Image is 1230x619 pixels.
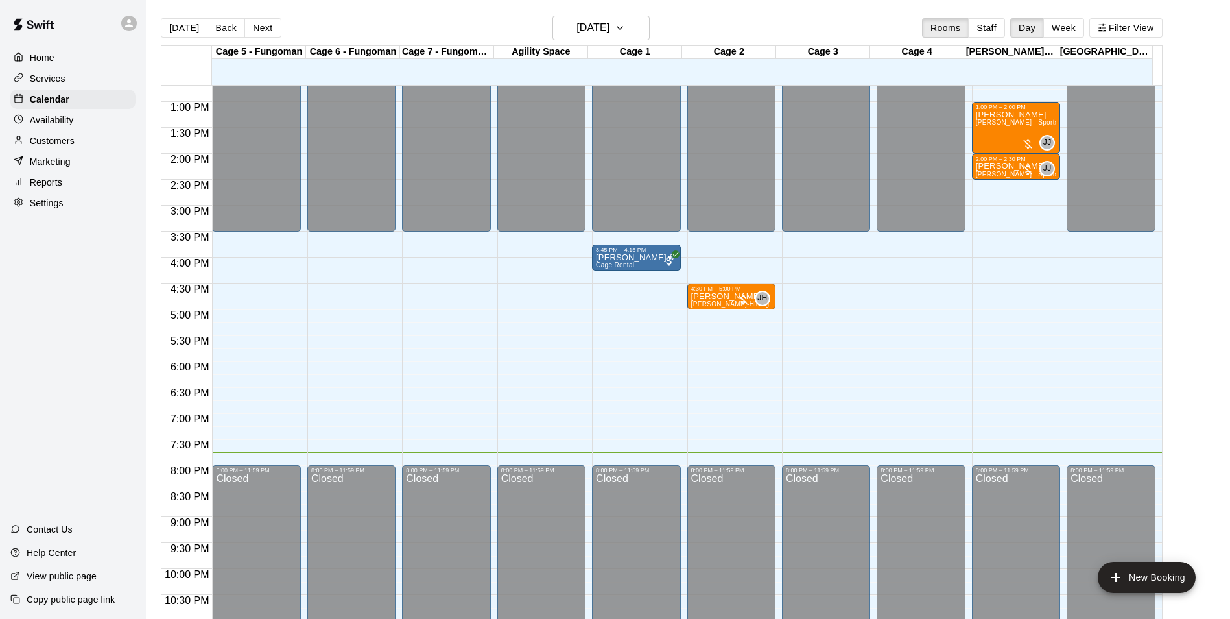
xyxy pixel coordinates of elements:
[244,18,281,38] button: Next
[1043,162,1052,175] span: JJ
[663,254,676,267] span: All customers have paid
[1070,467,1151,474] div: 8:00 PM – 11:59 PM
[760,291,770,306] span: Jeremy Hazelbaker
[501,467,582,474] div: 8:00 PM – 11:59 PM
[10,131,136,151] a: Customers
[1089,18,1162,38] button: Filter View
[167,413,213,424] span: 7:00 PM
[167,258,213,269] span: 4:00 PM
[167,154,213,165] span: 2:00 PM
[1010,18,1044,38] button: Day
[30,114,74,127] p: Availability
[30,155,71,168] p: Marketing
[972,154,1060,180] div: 2:00 PM – 2:30 PM: Lisa Morse
[972,102,1060,154] div: 1:00 PM – 2:00 PM: Junior Mayes
[161,18,207,38] button: [DATE]
[976,156,1056,162] div: 2:00 PM – 2:30 PM
[1043,136,1052,149] span: JJ
[1045,135,1055,151] span: Josh Jones
[691,467,772,474] div: 8:00 PM – 11:59 PM
[30,93,69,106] p: Calendar
[870,46,964,58] div: Cage 4
[406,467,486,474] div: 8:00 PM – 11:59 PM
[27,593,115,606] p: Copy public page link
[216,467,296,474] div: 8:00 PM – 11:59 PM
[167,284,213,295] span: 4:30 PM
[10,90,136,109] a: Calendar
[27,546,76,559] p: Help Center
[588,46,682,58] div: Cage 1
[30,176,62,189] p: Reports
[682,46,776,58] div: Cage 2
[755,291,770,306] div: Jeremy Hazelbaker
[596,247,676,253] div: 3:45 PM – 4:15 PM
[167,439,213,450] span: 7:30 PM
[306,46,400,58] div: Cage 6 - Fungoman
[687,284,775,309] div: 4:30 PM – 5:00 PM: Nolan Horvath
[596,467,676,474] div: 8:00 PM – 11:59 PM
[167,361,213,372] span: 6:00 PM
[27,523,73,536] p: Contact Us
[976,119,1154,126] span: [PERSON_NAME] - Sports Performance Training (60 min)
[1039,135,1055,151] div: Josh Jones
[922,18,969,38] button: Rooms
[30,134,75,147] p: Customers
[10,110,136,130] a: Availability
[786,467,866,474] div: 8:00 PM – 11:59 PM
[167,102,213,113] span: 1:00 PM
[400,46,494,58] div: Cage 7 - Fungoman/HitTrax
[964,46,1058,58] div: [PERSON_NAME] - Agility
[596,261,634,269] span: Cage Rental
[30,51,54,64] p: Home
[576,19,609,37] h6: [DATE]
[592,245,680,271] div: 3:45 PM – 4:15 PM: Cage Rental
[757,292,767,305] span: JH
[167,180,213,191] span: 2:30 PM
[1043,18,1084,38] button: Week
[1045,161,1055,176] span: Josh Jones
[552,16,650,40] button: [DATE]
[691,300,797,308] span: [PERSON_NAME]-Hitting (30 min)
[881,467,961,474] div: 8:00 PM – 11:59 PM
[1058,46,1152,58] div: [GEOGRAPHIC_DATA]
[167,206,213,217] span: 3:00 PM
[776,46,870,58] div: Cage 3
[10,173,136,192] a: Reports
[167,335,213,346] span: 5:30 PM
[10,152,136,171] a: Marketing
[167,232,213,243] span: 3:30 PM
[30,72,65,85] p: Services
[968,18,1005,38] button: Staff
[1098,562,1196,593] button: add
[167,309,213,321] span: 5:00 PM
[691,285,772,292] div: 4:30 PM – 5:00 PM
[212,46,306,58] div: Cage 5 - Fungoman
[1039,161,1055,176] div: Josh Jones
[976,467,1056,474] div: 8:00 PM – 11:59 PM
[976,171,1154,178] span: [PERSON_NAME] - Sports Performance Training (30 min)
[10,69,136,88] a: Services
[167,491,213,502] span: 8:30 PM
[311,467,392,474] div: 8:00 PM – 11:59 PM
[207,18,245,38] button: Back
[167,465,213,476] span: 8:00 PM
[30,197,64,210] p: Settings
[167,543,213,554] span: 9:30 PM
[167,387,213,398] span: 6:30 PM
[976,104,1056,110] div: 1:00 PM – 2:00 PM
[161,569,212,580] span: 10:00 PM
[10,193,136,213] a: Settings
[161,595,212,606] span: 10:30 PM
[167,517,213,528] span: 9:00 PM
[494,46,588,58] div: Agility Space
[167,128,213,139] span: 1:30 PM
[10,48,136,67] div: Home
[27,570,97,583] p: View public page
